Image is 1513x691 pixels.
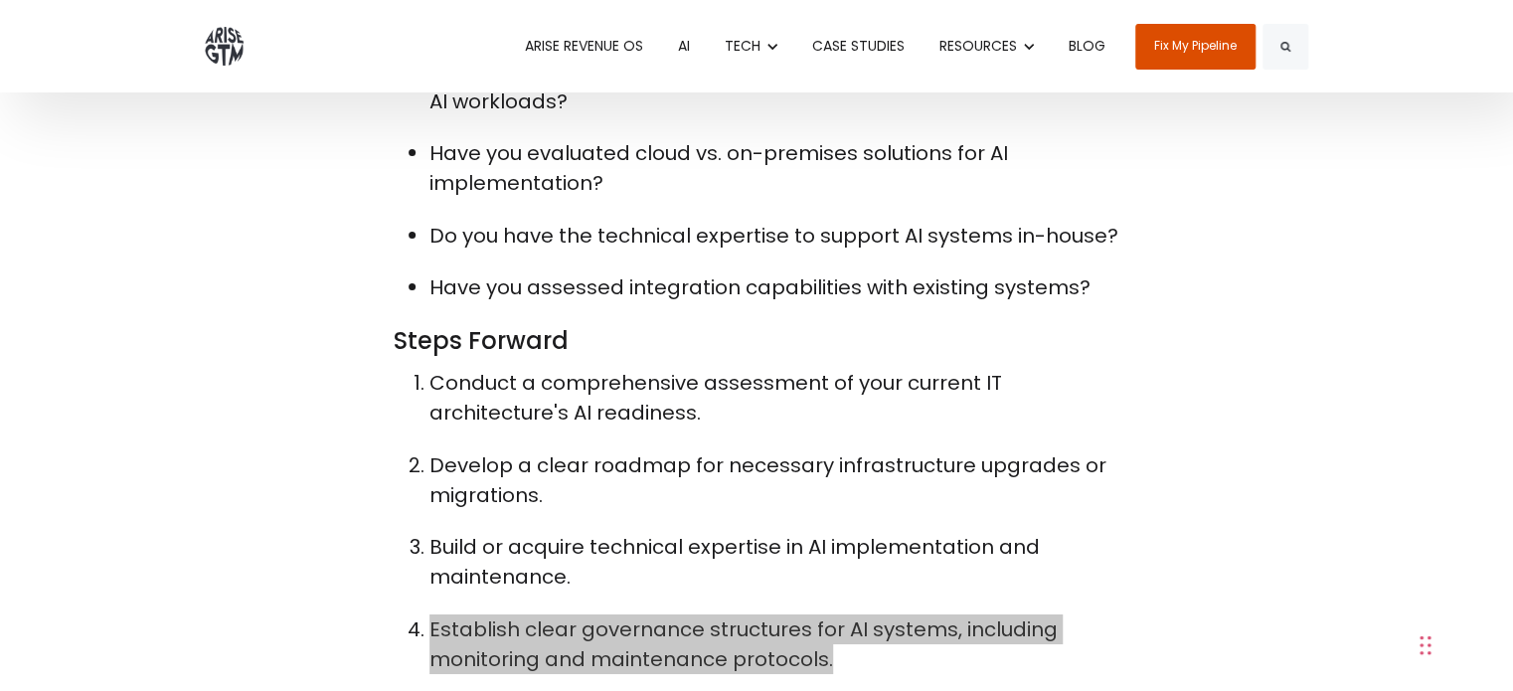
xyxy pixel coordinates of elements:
[1135,24,1256,70] a: Fix My Pipeline
[725,36,760,56] span: TECH
[394,325,1119,357] h3: Steps Forward
[1420,615,1431,675] div: Drag
[939,36,1017,56] span: RESOURCES
[939,36,940,37] span: Show submenu for RESOURCES
[1262,24,1308,70] button: Search
[429,614,1119,674] p: Establish clear governance structures for AI systems, including monitoring and maintenance protoc...
[429,221,1119,251] p: Do you have the technical expertise to support AI systems in-house?
[1069,443,1513,691] iframe: Chat Widget
[429,272,1119,302] p: Have you assessed integration capabilities with existing systems?
[429,138,1119,198] p: Have you evaluated cloud vs. on-premises solutions for AI implementation?
[725,36,726,37] span: Show submenu for TECH
[429,450,1119,510] p: Develop a clear roadmap for necessary infrastructure upgrades or migrations.
[205,27,244,67] img: ARISE GTM logo grey
[429,368,1119,428] p: Conduct a comprehensive assessment of your current IT architecture's AI readiness.
[429,532,1119,592] p: Build or acquire technical expertise in AI implementation and maintenance.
